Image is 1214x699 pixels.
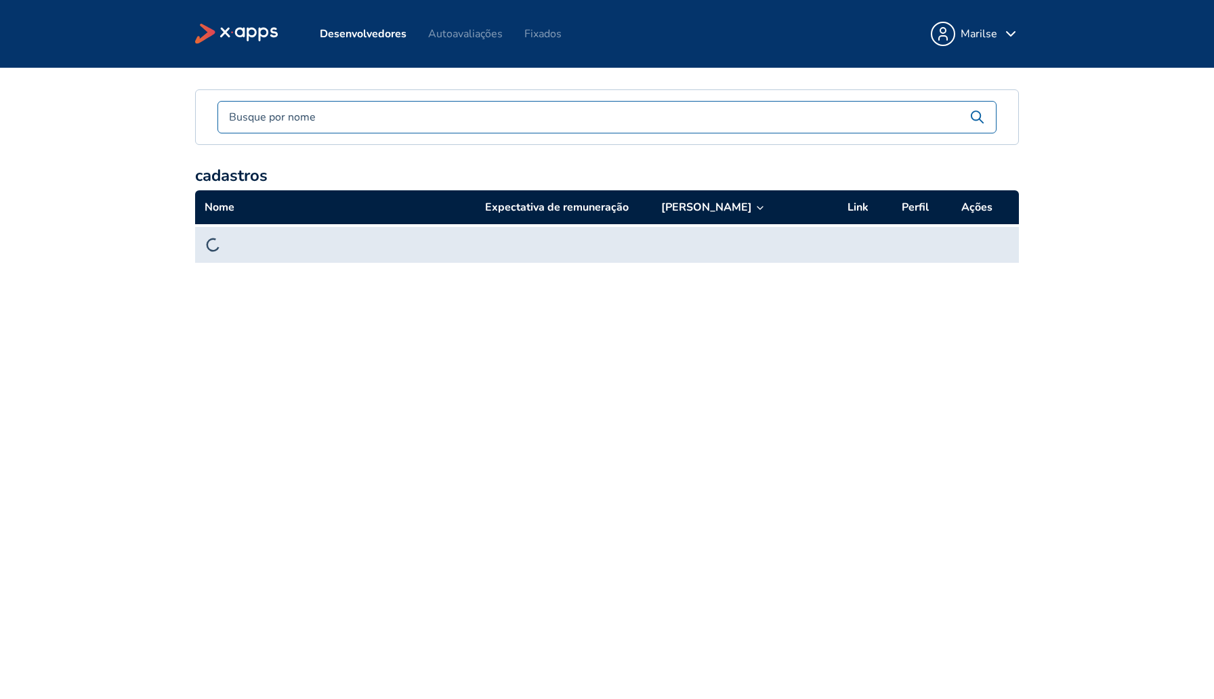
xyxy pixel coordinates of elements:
[218,109,969,125] input: Busque por nome
[892,190,952,226] th: Perfil
[524,26,562,41] a: Fixados
[195,167,1019,185] h2: cadastros
[652,190,838,226] th: [PERSON_NAME]
[952,190,1019,226] th: Ações
[961,26,997,42] div: Marilse
[428,26,503,41] a: Autoavaliações
[195,190,476,226] th: Nome
[838,190,892,226] th: Link
[320,26,406,41] a: Desenvolvedores
[476,190,652,226] th: Expectativa de remuneração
